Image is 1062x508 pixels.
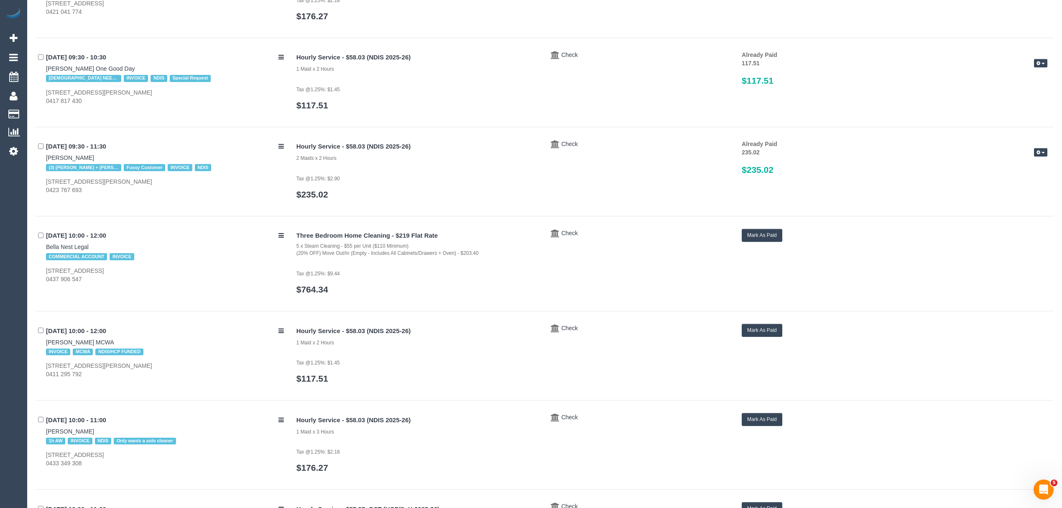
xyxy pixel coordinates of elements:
[1034,480,1054,500] iframe: Intercom live chat
[296,340,334,346] small: 1 Maid x 2 Hours
[46,362,284,378] div: [STREET_ADDRESS][PERSON_NAME] 0411 295 792
[46,88,284,105] div: [STREET_ADDRESS][PERSON_NAME] 0417 817 430
[296,100,328,110] a: $117.51
[95,438,111,444] span: NDIS
[114,438,176,444] span: Only wants a solo cleaner
[124,164,165,171] span: Fussy Customer
[46,54,284,61] h4: [DATE] 09:30 - 10:30
[1051,480,1057,486] span: 5
[296,176,340,182] small: Tax @1.25%: $2.90
[742,149,760,156] strong: 235.02
[296,285,328,294] a: $764.34
[296,271,340,277] small: Tax @1.25%: $9.44
[742,324,782,337] button: Mark As Paid
[742,76,1047,85] h3: $117.51
[46,143,284,150] h4: [DATE] 09:30 - 11:30
[95,349,143,355] span: NDIS/HCP FUNDED
[46,232,284,239] h4: [DATE] 10:00 - 12:00
[742,413,782,426] button: Mark As Paid
[195,164,211,171] span: NDIS
[561,51,578,58] a: Check
[46,65,135,72] a: [PERSON_NAME] One Good Day
[561,230,578,236] a: Check
[46,177,284,194] div: [STREET_ADDRESS][PERSON_NAME] 0423 767 693
[742,141,777,147] strong: Already Paid
[742,60,760,67] strong: 117.51
[296,232,539,239] h4: Three Bedroom Home Cleaning - $219 Flat Rate
[296,374,328,383] a: $117.51
[561,325,578,331] a: Check
[46,438,65,444] span: 1h AW
[46,428,94,435] a: [PERSON_NAME]
[46,162,284,173] div: Tags
[296,66,334,72] small: 1 Maid x 2 Hours
[296,190,328,199] a: $235.02
[46,164,121,171] span: (3) [PERSON_NAME] + [PERSON_NAME] (C) only NO COVERS
[168,164,192,171] span: INVOICE
[296,243,539,250] div: 5 x Steam Cleaning - $55 per Unit ($110 Minimum)
[296,54,539,61] h4: Hourly Service - $58.03 (NDIS 2025-26)
[296,11,328,21] a: $176.27
[742,165,1047,174] h3: $235.02
[46,328,284,335] h4: [DATE] 10:00 - 12:00
[46,436,284,446] div: Tags
[561,141,578,147] a: Check
[46,349,70,355] span: INVOICE
[296,463,328,472] a: $176.27
[296,449,340,455] small: Tax @1.25%: $2.18
[46,346,284,357] div: Tags
[296,328,539,335] h4: Hourly Service - $58.03 (NDIS 2025-26)
[46,73,284,84] div: Tags
[46,251,284,262] div: Tags
[124,75,148,82] span: INVOICE
[742,51,777,58] strong: Already Paid
[296,143,539,150] h4: Hourly Service - $58.03 (NDIS 2025-26)
[46,339,114,346] a: [PERSON_NAME] MCWA
[46,451,284,467] div: [STREET_ADDRESS] 0433 349 308
[46,253,107,260] span: COMMERCIAL ACCOUNT
[296,250,539,257] div: (20% OFF) Move Out/In (Empty - Includes All Cabinets/Drawers + Oven) - $203.40
[46,154,94,161] a: [PERSON_NAME]
[5,8,22,20] img: Automaid Logo
[170,75,211,82] span: Special Request
[742,229,782,242] button: Mark As Paid
[296,360,340,366] small: Tax @1.25%: $1.45
[296,429,334,435] small: 1 Maid x 3 Hours
[46,267,284,283] div: [STREET_ADDRESS] 0437 906 547
[73,349,93,355] span: MCWA
[296,155,337,161] small: 2 Maids x 2 Hours
[110,253,134,260] span: INVOICE
[296,417,539,424] h4: Hourly Service - $58.03 (NDIS 2025-26)
[46,244,89,250] a: Bella Nest Legal
[68,438,92,444] span: INVOICE
[151,75,167,82] span: NDIS
[46,417,284,424] h4: [DATE] 10:00 - 11:00
[561,414,578,421] a: Check
[46,75,121,82] span: [DEMOGRAPHIC_DATA] NEEDED
[296,87,340,92] small: Tax @1.25%: $1.45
